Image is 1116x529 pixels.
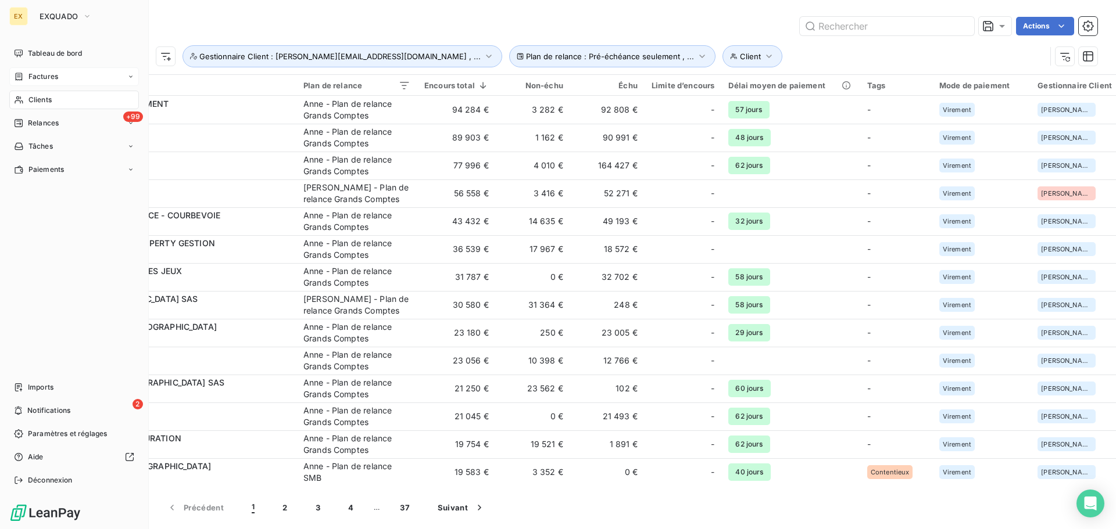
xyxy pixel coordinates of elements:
[740,52,761,61] span: Client
[496,347,570,375] td: 10 398 €
[867,411,871,421] span: -
[943,385,971,392] span: Virement
[80,377,224,387] span: WEWORK [GEOGRAPHIC_DATA] SAS
[269,495,301,520] button: 2
[27,405,70,416] span: Notifications
[943,301,971,308] span: Virement
[728,296,770,314] span: 58 jours
[303,321,410,344] div: Anne - Plan de relance Grands Comptes
[80,305,289,316] span: 2392
[80,333,289,344] span: 3749
[28,141,53,152] span: Tâches
[496,152,570,179] td: 4 010 €
[503,81,563,90] div: Non-échu
[303,210,410,233] div: Anne - Plan de relance Grands Comptes
[526,52,694,61] span: Plan de relance : Pré-échéance seulement , ...
[728,408,770,425] span: 62 jours
[80,110,289,121] span: 4460
[867,272,871,282] span: -
[867,328,871,337] span: -
[1016,17,1074,35] button: Actions
[728,101,769,118] span: 57 jours
[867,105,871,114] span: -
[1041,218,1092,225] span: [PERSON_NAME][EMAIL_ADDRESS][PERSON_NAME][DOMAIN_NAME]
[496,319,570,347] td: 250 €
[800,17,974,35] input: Rechercher
[711,243,714,255] span: -
[570,402,645,430] td: 21 493 €
[9,137,139,156] a: Tâches
[570,375,645,402] td: 102 €
[417,375,496,402] td: 21 250 €
[570,319,645,347] td: 23 005 €
[417,319,496,347] td: 23 180 €
[943,469,971,476] span: Virement
[417,402,496,430] td: 21 045 €
[80,165,289,177] span: 76
[867,216,871,226] span: -
[570,179,645,207] td: 52 271 €
[867,383,871,393] span: -
[1041,162,1092,169] span: [PERSON_NAME][EMAIL_ADDRESS][PERSON_NAME][DOMAIN_NAME]
[9,7,28,26] div: EX
[303,460,410,484] div: Anne - Plan de relance SMB
[570,96,645,124] td: 92 808 €
[417,124,496,152] td: 89 903 €
[417,458,496,486] td: 19 583 €
[728,81,853,90] div: Délai moyen de paiement
[867,132,871,142] span: -
[417,291,496,319] td: 30 580 €
[9,378,139,397] a: Imports
[1041,134,1092,141] span: [PERSON_NAME][EMAIL_ADDRESS][PERSON_NAME][DOMAIN_NAME]
[28,452,44,462] span: Aide
[80,472,289,484] span: 4047
[711,188,714,199] span: -
[711,438,714,450] span: -
[570,124,645,152] td: 90 991 €
[728,436,770,453] span: 62 jours
[28,48,82,59] span: Tableau de bord
[728,157,770,174] span: 62 jours
[28,71,58,82] span: Factures
[570,263,645,291] td: 32 702 €
[867,244,871,254] span: -
[1041,274,1092,280] span: [PERSON_NAME][EMAIL_ADDRESS][PERSON_NAME][DOMAIN_NAME]
[80,193,289,205] span: 4660
[9,448,139,466] a: Aide
[1041,190,1092,197] span: [PERSON_NAME][EMAIL_ADDRESS][DOMAIN_NAME]
[496,291,570,319] td: 31 364 €
[1041,301,1092,308] span: [PERSON_NAME][EMAIL_ADDRESS][PERSON_NAME][DOMAIN_NAME]
[303,98,410,121] div: Anne - Plan de relance Grands Comptes
[28,429,107,439] span: Paramètres et réglages
[9,44,139,63] a: Tableau de bord
[28,118,59,128] span: Relances
[867,355,871,365] span: -
[570,347,645,375] td: 12 766 €
[509,45,716,67] button: Plan de relance : Pré-échéance seulement , ...
[943,190,971,197] span: Virement
[303,237,410,261] div: Anne - Plan de relance Grands Comptes
[80,277,289,289] span: 2025
[867,81,925,90] div: Tags
[943,106,971,113] span: Virement
[417,263,496,291] td: 31 787 €
[303,154,410,177] div: Anne - Plan de relance Grands Comptes
[867,188,871,198] span: -
[570,235,645,263] td: 18 572 €
[1041,329,1092,336] span: [PERSON_NAME][EMAIL_ADDRESS][PERSON_NAME][DOMAIN_NAME]
[9,114,139,132] a: +99Relances
[417,96,496,124] td: 94 284 €
[1041,106,1092,113] span: [PERSON_NAME][EMAIL_ADDRESS][PERSON_NAME][DOMAIN_NAME]
[711,466,714,478] span: -
[417,235,496,263] td: 36 539 €
[417,430,496,458] td: 19 754 €
[570,430,645,458] td: 1 891 €
[867,160,871,170] span: -
[570,152,645,179] td: 164 427 €
[577,81,638,90] div: Échu
[80,138,289,149] span: 9674
[417,347,496,375] td: 23 056 €
[302,495,334,520] button: 3
[303,126,410,149] div: Anne - Plan de relance Grands Comptes
[303,265,410,289] div: Anne - Plan de relance Grands Comptes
